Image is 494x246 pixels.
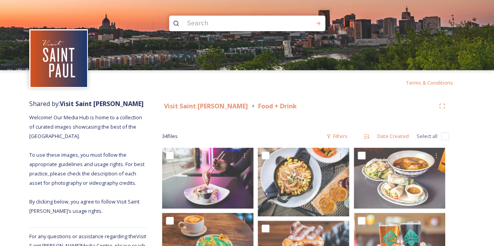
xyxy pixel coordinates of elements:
[30,30,87,87] img: Visit%20Saint%20Paul%20Updated%20Profile%20Image.jpg
[162,133,178,140] span: 34 file s
[417,133,437,140] span: Select all
[354,148,445,209] img: Bangkok Thai Deli-1.jpg
[60,99,144,108] strong: Visit Saint [PERSON_NAME]
[183,15,290,32] input: Search
[406,79,453,86] span: Terms & Conditions
[162,148,253,209] img: Juche (10).jpg
[406,78,465,87] a: Terms & Conditions
[322,129,351,144] div: Filters
[29,99,144,108] span: Shared by:
[29,114,146,214] span: Welcome! Our Media Hub is home to a collection of curated images showcasing the best of the [GEOG...
[164,102,248,110] strong: Visit Saint [PERSON_NAME]
[373,129,413,144] div: Date Created
[258,102,297,110] strong: Food + Drink
[258,148,349,216] img: GnomePub (15).jpg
